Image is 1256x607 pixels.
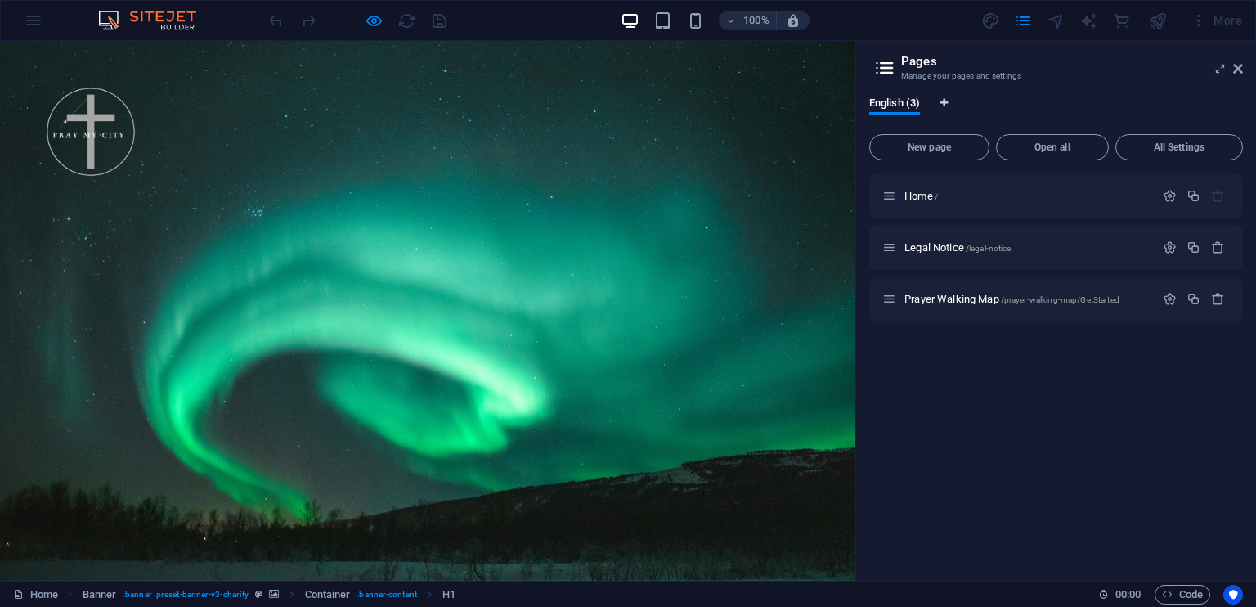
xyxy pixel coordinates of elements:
[966,244,1012,253] span: /legal-notice
[357,585,416,605] span: . banner-content
[1115,585,1141,605] span: 00 00
[1162,585,1203,605] span: Code
[83,585,456,605] nav: breadcrumb
[901,54,1243,69] h2: Pages
[1001,295,1119,304] span: /prayer-walking-map/GetStarted
[1014,11,1033,30] i: Pages (Ctrl+Alt+S)
[869,134,989,160] button: New page
[1123,142,1236,152] span: All Settings
[869,97,1243,128] div: Language Tabs
[901,69,1210,83] h3: Manage your pages and settings
[719,11,777,30] button: 100%
[1163,241,1177,254] div: Settings
[1163,189,1177,203] div: Settings
[1211,292,1225,306] div: Remove
[83,585,117,605] span: Click to select. Double-click to edit
[1163,292,1177,306] div: Settings
[904,293,1119,305] span: Click to open page
[899,242,1155,253] div: Legal Notice/legal-notice
[996,134,1109,160] button: Open all
[1186,241,1200,254] div: Duplicate
[899,294,1155,304] div: Prayer Walking Map/prayer-walking-map/GetStarted
[904,190,938,202] span: Click to open page
[1098,585,1142,605] h6: Session time
[1003,142,1101,152] span: Open all
[935,192,938,201] span: /
[1127,588,1129,600] span: :
[904,241,1011,254] span: Click to open page
[1211,241,1225,254] div: Remove
[1014,11,1034,30] button: pages
[869,93,920,116] span: English (3)
[1186,292,1200,306] div: Duplicate
[269,590,279,599] i: This element contains a background
[442,585,455,605] span: Click to select. Double-click to edit
[123,585,249,605] span: . banner .preset-banner-v3-charity
[786,13,801,28] i: On resize automatically adjust zoom level to fit chosen device.
[1223,585,1243,605] button: Usercentrics
[13,585,58,605] a: Click to cancel selection. Double-click to open Pages
[899,191,1155,201] div: Home/
[1115,134,1243,160] button: All Settings
[13,13,168,169] img: pray4my.city
[255,590,262,599] i: This element is a customizable preset
[743,11,769,30] h6: 100%
[305,585,351,605] span: Click to select. Double-click to edit
[1155,585,1210,605] button: Code
[877,142,982,152] span: New page
[94,11,217,30] img: Editor Logo
[1211,189,1225,203] div: The startpage cannot be deleted
[1186,189,1200,203] div: Duplicate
